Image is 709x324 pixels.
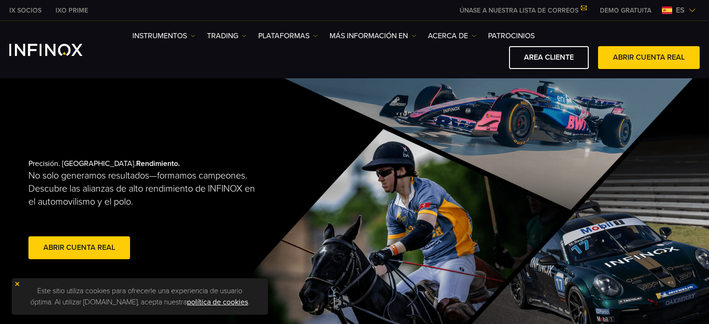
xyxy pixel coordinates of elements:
[672,5,688,16] span: es
[2,6,48,15] a: INFINOX
[330,30,416,41] a: Más información en
[132,30,195,41] a: Instrumentos
[28,169,263,208] p: No solo generamos resultados—formamos campeones. Descubre las alianzas de alto rendimiento de INF...
[28,236,130,259] a: Abrir cuenta real
[48,6,95,15] a: INFINOX
[453,7,593,14] a: ÚNASE A NUESTRA LISTA DE CORREOS
[16,283,263,310] p: Este sitio utiliza cookies para ofrecerle una experiencia de usuario óptima. Al utilizar [DOMAIN_...
[9,44,104,56] a: INFINOX Logo
[207,30,247,41] a: TRADING
[136,159,180,168] strong: Rendimiento.
[509,46,589,69] a: AREA CLIENTE
[14,281,21,287] img: yellow close icon
[187,297,248,307] a: política de cookies
[593,6,658,15] a: INFINOX MENU
[598,46,700,69] a: ABRIR CUENTA REAL
[258,30,318,41] a: PLATAFORMAS
[428,30,476,41] a: ACERCA DE
[28,144,322,276] div: Precisión. [GEOGRAPHIC_DATA].
[488,30,535,41] a: Patrocinios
